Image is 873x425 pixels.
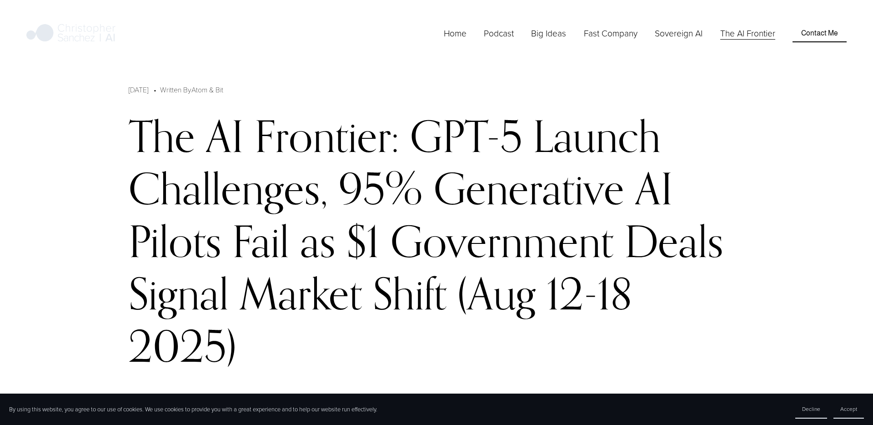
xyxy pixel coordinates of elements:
div: Pilots [129,215,221,267]
div: The [129,110,195,162]
span: Accept [840,405,857,413]
a: Home [444,26,467,40]
a: The AI Frontier [720,26,775,40]
div: as [300,215,336,267]
span: [DATE] [129,85,148,94]
div: Signal [129,267,229,319]
a: folder dropdown [584,26,637,40]
div: Government [391,215,613,267]
div: AI [635,162,673,214]
span: Big Ideas [531,27,566,40]
a: folder dropdown [531,26,566,40]
span: Fast Company [584,27,637,40]
a: Sovereign AI [655,26,702,40]
div: Deals [624,215,723,267]
button: Decline [795,400,827,419]
button: Accept [833,400,864,419]
div: Frontier: [255,110,399,162]
div: 95% [339,162,423,214]
div: Shift [373,267,447,319]
a: Atom & Bit [191,85,223,94]
div: 12-18 [547,267,632,319]
a: Podcast [484,26,514,40]
div: (Aug [457,267,536,319]
div: Challenges, [129,162,328,214]
div: Written By [160,84,223,95]
div: Market [240,267,362,319]
a: Contact Me [793,25,847,42]
img: Christopher Sanchez | AI [26,22,116,45]
div: Launch [533,110,661,162]
div: GPT-5 [410,110,522,162]
div: 2025) [129,319,236,372]
span: Decline [802,405,820,413]
p: By using this website, you agree to our use of cookies. We use cookies to provide you with a grea... [9,405,377,414]
div: Fail [232,215,289,267]
div: $1 [346,215,380,267]
div: Generative [434,162,624,214]
div: AI [206,110,244,162]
